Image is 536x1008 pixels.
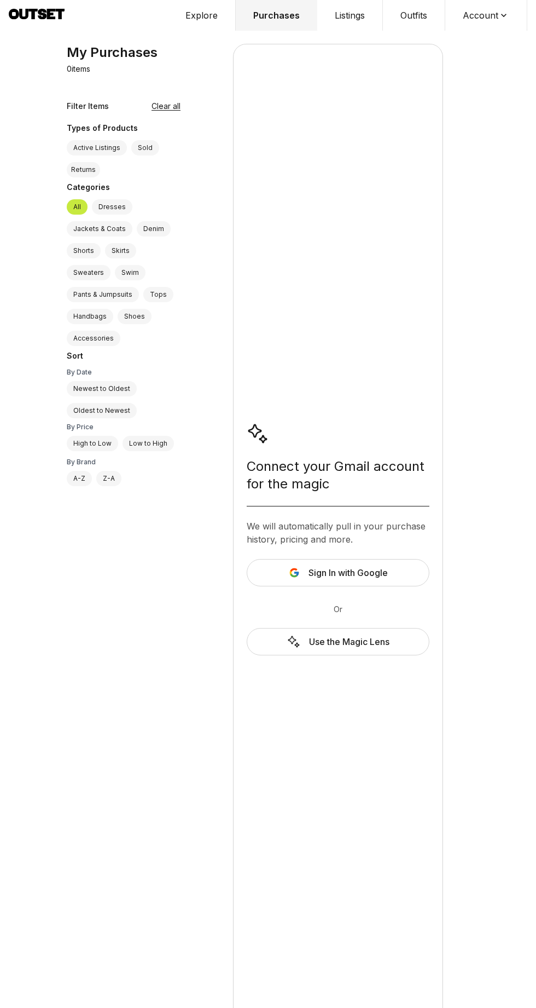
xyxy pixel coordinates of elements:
[247,628,429,655] a: Use the Magic Lens
[67,199,88,215] label: All
[67,182,180,195] div: Categories
[152,101,180,112] button: Clear all
[96,471,121,486] label: Z-A
[105,243,136,258] label: Skirts
[247,520,429,546] div: We will automatically pull in your purchase history, pricing and more.
[137,221,171,237] label: Denim
[67,44,158,61] div: My Purchases
[67,436,118,451] label: High to Low
[247,559,429,586] button: Sign In with Google
[92,199,132,215] label: Dresses
[67,243,101,258] label: Shorts
[67,309,113,324] label: Handbags
[67,287,139,302] label: Pants & Jumpsuits
[67,403,137,418] label: Oldest to Newest
[308,566,388,579] span: Sign In with Google
[67,331,120,346] label: Accessories
[131,140,159,155] label: Sold
[67,162,100,177] button: Returns
[67,471,92,486] label: A-Z
[67,265,110,280] label: Sweaters
[67,423,180,431] div: By Price
[115,265,145,280] label: Swim
[67,140,127,155] label: Active Listings
[247,458,429,493] div: Connect your Gmail account for the magic
[67,101,109,112] div: Filter Items
[67,381,137,396] label: Newest to Oldest
[118,309,152,324] label: Shoes
[123,436,174,451] label: Low to High
[67,350,180,364] div: Sort
[67,64,90,74] p: 0 items
[67,221,132,237] label: Jackets & Coats
[67,123,180,136] div: Types of Products
[143,287,173,302] label: Tops
[67,368,180,377] div: By Date
[247,604,429,615] div: Or
[67,458,180,466] div: By Brand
